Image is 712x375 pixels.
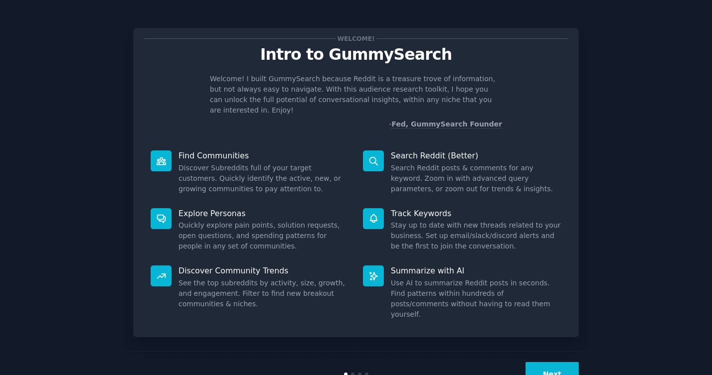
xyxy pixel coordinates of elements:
p: Track Keywords [391,208,561,219]
dd: Search Reddit posts & comments for any keyword. Zoom in with advanced query parameters, or zoom o... [391,163,561,194]
dd: Use AI to summarize Reddit posts in seconds. Find patterns within hundreds of posts/comments with... [391,278,561,320]
p: Explore Personas [178,208,349,219]
p: Summarize with AI [391,265,561,276]
span: Welcome! [336,33,376,44]
p: Discover Community Trends [178,265,349,276]
dd: Quickly explore pain points, solution requests, open questions, and spending patterns for people ... [178,220,349,251]
a: Fed, GummySearch Founder [391,120,502,128]
dd: Stay up to date with new threads related to your business. Set up email/slack/discord alerts and ... [391,220,561,251]
p: Welcome! I built GummySearch because Reddit is a treasure trove of information, but not always ea... [210,74,502,116]
dd: See the top subreddits by activity, size, growth, and engagement. Filter to find new breakout com... [178,278,349,309]
p: Intro to GummySearch [144,46,568,63]
div: - [389,119,502,129]
p: Search Reddit (Better) [391,150,561,161]
p: Find Communities [178,150,349,161]
dd: Discover Subreddits full of your target customers. Quickly identify the active, new, or growing c... [178,163,349,194]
